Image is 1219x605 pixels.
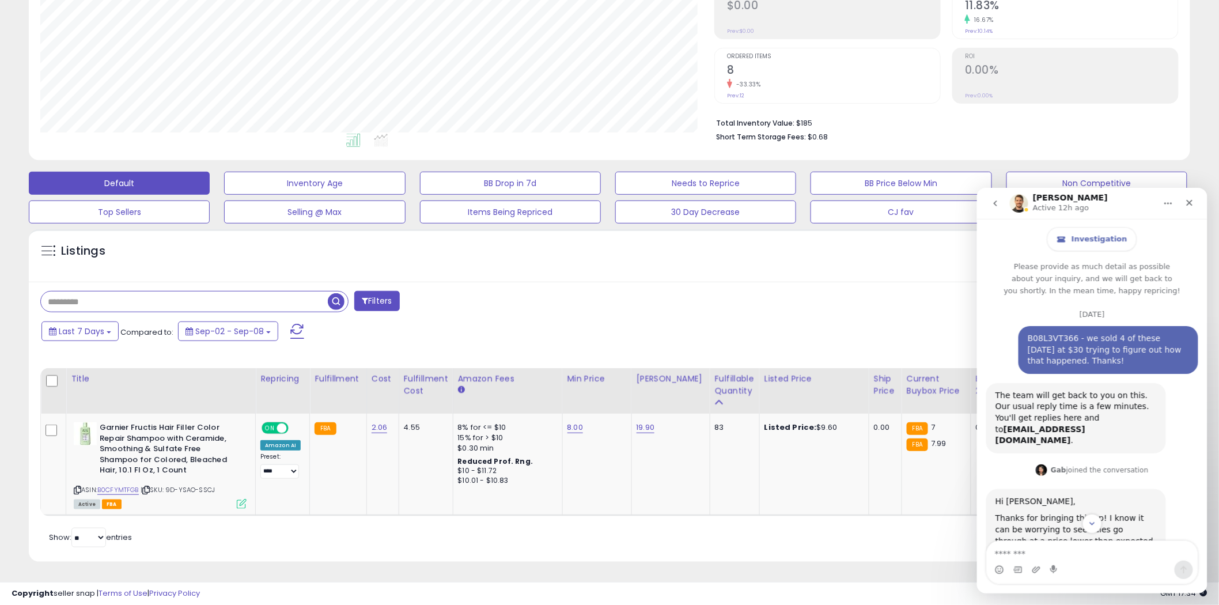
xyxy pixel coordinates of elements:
div: Fulfillment Cost [404,373,448,397]
button: BB Price Below Min [811,172,991,195]
a: B0CFYMTFGB [97,485,139,495]
div: 83 [715,422,751,433]
span: $0.68 [808,131,828,142]
div: $10.01 - $10.83 [458,476,554,486]
button: Inventory Age [224,172,405,195]
button: Send a message… [198,373,216,391]
div: 4.55 [404,422,444,433]
button: Sep-02 - Sep-08 [178,322,278,341]
small: FBA [315,422,336,435]
div: Current Buybox Price [907,373,966,397]
small: Prev: $0.00 [727,28,754,35]
small: -33.33% [732,80,761,89]
div: ASIN: [74,422,247,508]
a: 19.90 [637,422,655,433]
button: BB Drop in 7d [420,172,601,195]
small: Prev: 12 [727,92,744,99]
small: FBA [907,422,928,435]
button: Upload attachment [55,377,64,387]
span: Compared to: [120,327,173,338]
b: Short Term Storage Fees: [716,132,806,142]
span: Ordered Items [727,54,940,60]
span: 7.99 [931,438,947,449]
span: All listings currently available for purchase on Amazon [74,500,100,509]
h2: 0.00% [965,63,1178,79]
button: Last 7 Days [41,322,119,341]
b: Garnier Fructis Hair Filler Color Repair Shampoo with Ceramide, Smoothing & Sulfate Free Shampoo ... [100,422,240,479]
div: Cost [372,373,394,385]
div: seller snap | | [12,588,200,599]
span: Show: entries [49,532,132,543]
textarea: Message… [10,353,221,373]
span: ROI [965,54,1178,60]
div: Fulfillment [315,373,361,385]
div: Amazon Fees [458,373,558,385]
a: 8.00 [567,422,584,433]
small: Amazon Fees. [458,385,465,395]
button: Default [29,172,210,195]
button: Start recording [73,377,82,387]
small: Prev: 0.00% [965,92,993,99]
div: Title [71,373,251,385]
span: Last 7 Days [59,326,104,337]
div: $10 - $11.72 [458,466,554,476]
h2: 8 [727,63,940,79]
button: Gif picker [36,377,46,387]
button: Emoji picker [18,377,27,387]
div: 0.00 [874,422,893,433]
button: Non Competitive [1006,172,1187,195]
a: 2.06 [372,422,388,433]
small: FBA [907,438,928,451]
button: Items Being Repriced [420,201,601,224]
div: Hi [PERSON_NAME], [18,308,180,320]
button: Needs to Reprice [615,172,796,195]
div: 0% [976,422,1014,433]
h5: Listings [61,243,105,259]
span: | SKU: 9D-YSAO-SSCJ [141,485,215,494]
div: 15% for > $10 [458,433,554,443]
div: $9.60 [764,422,860,433]
small: Prev: 10.14% [965,28,993,35]
img: 31w7AyEjvSL._SL40_.jpg [74,422,97,445]
div: Min Price [567,373,627,385]
div: Listed Price [764,373,864,385]
span: 7 [931,422,935,433]
button: 30 Day Decrease [615,201,796,224]
button: Scroll to bottom [105,326,125,346]
b: Listed Price: [764,422,817,433]
button: CJ fav [811,201,991,224]
span: Sep-02 - Sep-08 [195,326,264,337]
a: Privacy Policy [149,588,200,599]
span: FBA [102,500,122,509]
div: Ship Price [874,373,897,397]
div: $0.30 min [458,443,554,453]
small: 16.67% [970,16,994,24]
button: Filters [354,291,399,311]
b: Reduced Prof. Rng. [458,456,533,466]
iframe: Intercom live chat [977,188,1207,593]
span: OFF [287,423,305,433]
div: Amazon AI [260,440,301,451]
a: Terms of Use [99,588,147,599]
b: Total Inventory Value: [716,118,794,128]
button: Top Sellers [29,201,210,224]
div: 8% for <= $10 [458,422,554,433]
div: Repricing [260,373,305,385]
div: BB Share 24h. [976,373,1018,397]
